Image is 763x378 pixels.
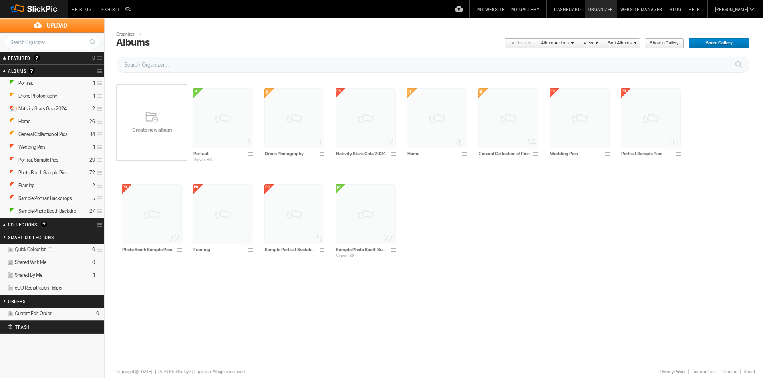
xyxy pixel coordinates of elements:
span: 27 [383,235,393,241]
a: Expand [1,170,8,176]
a: Contact [719,369,740,374]
span: Upload [10,18,104,32]
img: pix.gif [336,184,396,244]
img: pix.gif [122,184,182,244]
h2: Collections [8,218,75,230]
span: eCO Registration Helper [15,285,63,291]
span: Home [18,118,30,125]
input: Photo Booth Sample Pics [122,246,175,253]
a: Terms of Use [688,369,719,374]
span: Shared With Me [15,259,46,266]
a: View [578,38,598,49]
a: Actions [504,38,531,49]
input: Framing [193,246,246,253]
span: Sample Photo Booth Backdrops [18,208,81,214]
span: 20 [668,139,678,145]
a: Expand [1,80,8,86]
ins: Public Editorder [7,310,14,317]
a: Expand [1,182,8,188]
a: Expand [1,157,8,163]
img: pix.gif [336,88,396,148]
h2: Smart Collections [8,231,75,243]
img: ico_album_coll.png [7,259,14,266]
input: Wedding Pics [550,150,602,157]
ins: Private Album [7,182,18,189]
img: pix.gif [193,88,253,148]
span: Shared By Me [15,272,42,278]
div: Copyright © [DATE]–[DATE] SlickPic by IQ Logic Inc. All rights reserved. [116,369,246,375]
ins: Public Album [7,80,18,87]
span: Views: 83 [193,157,212,162]
a: Privacy Policy [657,369,688,374]
img: pix.gif [407,88,467,148]
a: Expand [1,310,8,316]
a: Expand [1,195,8,201]
a: Expand [1,118,8,124]
ins: Private Album [7,157,18,164]
span: Drone Photography [18,93,57,99]
input: Home [407,150,460,157]
span: Wedding Pics [18,144,46,150]
img: pix.gif [550,88,610,148]
img: ico_album_coll.png [7,272,14,279]
h2: Albums [8,65,75,77]
span: Nativity Stars Gala 2024 [18,106,67,112]
span: 1 [604,139,607,145]
a: Expand [1,93,8,99]
ins: Private Album [7,195,18,202]
h2: Trash [8,321,83,333]
span: 5 [316,235,322,241]
span: Sample Portrait Backdrops [18,195,72,202]
input: Search photos on SlickPic... [124,4,134,14]
span: Photo Booth Sample Pics [18,170,68,176]
span: Share Gallery [688,38,744,49]
a: Show in Gallery [644,38,684,49]
span: Framing [18,182,35,189]
img: pix.gif [621,88,681,148]
a: Expand [1,144,8,150]
ins: Private Album [7,144,18,151]
img: ico_album_coll-lastimport.png [7,310,14,317]
span: 2 [246,235,251,241]
a: Search [85,35,100,49]
a: Expand [1,131,8,137]
input: Search Organizer... [4,36,100,49]
input: General Collection of Pics [478,150,531,157]
a: Expand [1,106,8,112]
span: Current Edit Order [15,310,52,317]
img: pix.gif [264,88,324,148]
input: Drone Photography [264,150,317,157]
img: ico_album_coll.png [7,285,14,292]
input: Sample Photo Booth Backdrops [336,246,389,253]
a: Collection Options [97,219,104,230]
input: Portrait Sample Pics [621,150,674,157]
ins: Private Album [7,170,18,176]
input: Nativity Stars Gala 2024 [336,150,389,157]
span: Portrait Sample Pics [18,157,58,163]
span: Views: 38 [336,253,355,258]
input: Sample Portrait Backdrops [264,246,317,253]
span: General Collection of Pics [18,131,68,138]
span: Quick Collection [15,246,55,253]
span: Show in Gallery [644,38,678,49]
h2: Orders [8,295,75,307]
span: 1 [247,139,251,145]
span: FEATURED [6,55,30,61]
ins: Unlisted Album [7,118,18,125]
span: Portrait [18,80,33,86]
ins: Unlisted Album [7,93,18,100]
img: pix.gif [264,184,324,244]
img: ico_album_quick.png [7,246,14,253]
input: Portrait [193,150,246,157]
span: 14 [527,139,536,145]
span: 1 [318,139,322,145]
ins: Private Album [7,106,18,112]
ins: Public Album [7,208,18,215]
a: Sort Albums [602,38,636,49]
ins: Unlisted Album [7,131,18,138]
a: About [740,369,755,374]
span: 72 [169,235,179,241]
span: 26 [454,139,465,145]
span: Create new album [116,127,187,133]
a: Expand [1,208,8,214]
